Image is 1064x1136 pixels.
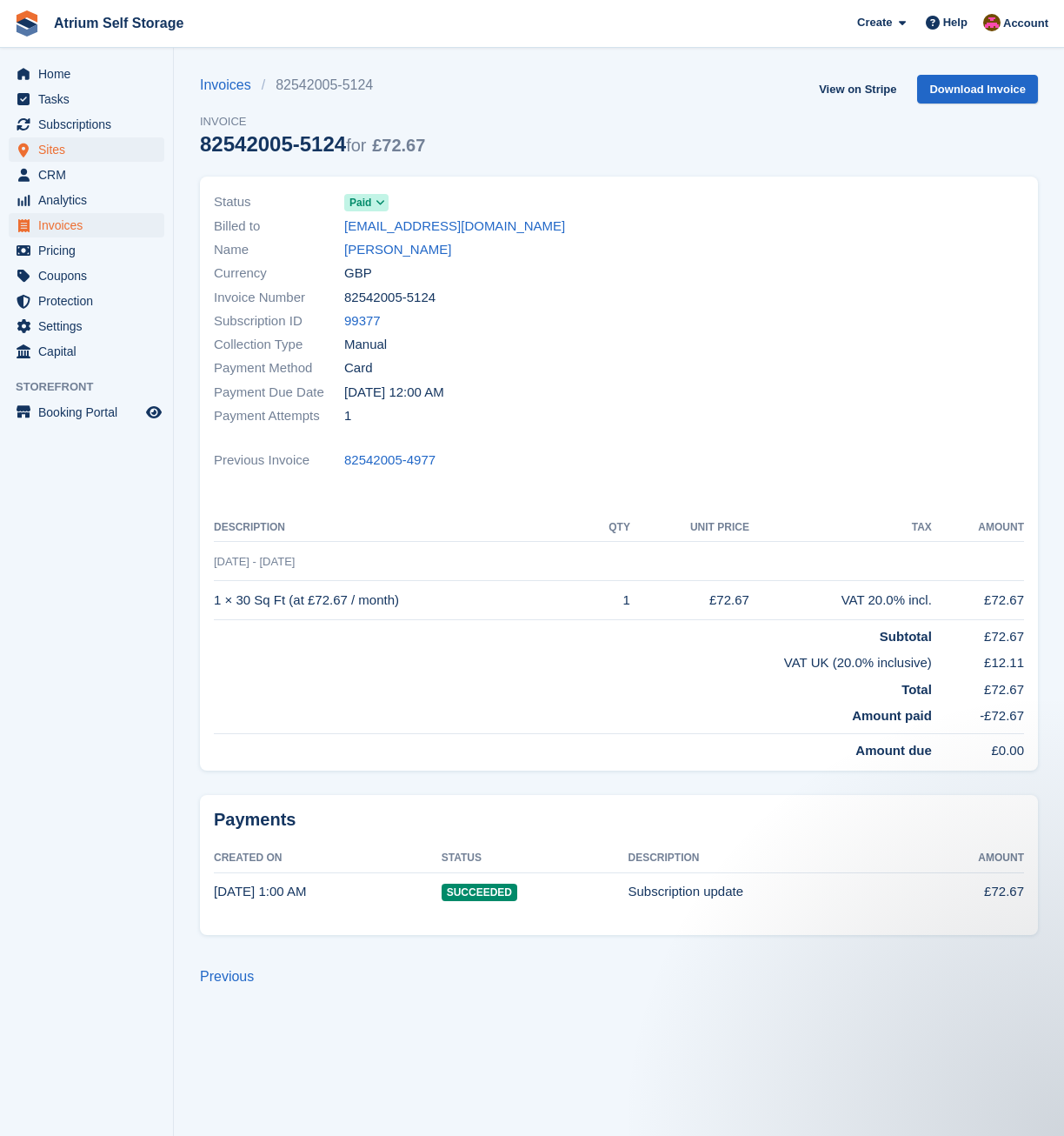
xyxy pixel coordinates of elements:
[214,217,344,237] span: Billed to
[344,358,373,378] span: Card
[214,809,1024,831] h2: Payments
[587,514,630,542] th: QTY
[9,213,164,237] a: menu
[47,9,190,37] a: Atrium Self Storage
[214,406,344,426] span: Payment Attempts
[943,14,968,31] span: Help
[628,845,911,872] th: Description
[344,264,372,284] span: GBP
[143,402,164,423] a: Preview store
[200,132,425,156] div: 82542005-5124
[200,969,254,984] a: Previous
[932,581,1024,620] td: £72.67
[344,311,381,331] a: 99377
[911,845,1024,872] th: Amount
[200,75,262,96] a: Invoices
[749,591,932,611] div: VAT 20.0% incl.
[9,163,164,187] a: menu
[9,62,164,86] a: menu
[344,192,389,212] a: Paid
[901,682,932,697] strong: Total
[9,339,164,364] a: menu
[214,335,344,355] span: Collection Type
[442,845,628,872] th: Status
[344,217,565,237] a: [EMAIL_ADDRESS][DOMAIN_NAME]
[214,311,344,331] span: Subscription ID
[344,240,451,260] a: [PERSON_NAME]
[630,581,749,620] td: £72.67
[932,646,1024,673] td: £12.11
[214,288,344,308] span: Invoice Number
[214,514,587,542] th: Description
[214,451,344,471] span: Previous Invoice
[9,112,164,137] a: menu
[344,288,436,308] span: 82542005-5124
[628,872,911,911] td: Subscription update
[344,451,436,471] a: 82542005-4977
[852,708,932,723] strong: Amount paid
[214,884,306,899] time: 2025-10-06 00:00:55 UTC
[38,339,143,364] span: Capital
[38,112,143,137] span: Subscriptions
[214,646,932,673] td: VAT UK (20.0% inclusive)
[932,733,1024,760] td: £0.00
[346,136,366,155] span: for
[932,514,1024,542] th: Amount
[442,884,517,901] span: Succeeded
[16,378,173,396] span: Storefront
[14,10,40,37] img: stora-icon-8386f47178a22dfd0bd8f6a31ec36ba5ce8667c1dd55bd0f319d3a0aa187defe.svg
[372,136,425,155] span: £72.67
[38,163,143,187] span: CRM
[38,264,143,288] span: Coupons
[932,699,1024,733] td: -£72.67
[38,238,143,263] span: Pricing
[344,383,444,403] time: 2025-10-06 23:00:00 UTC
[857,14,892,31] span: Create
[38,289,143,313] span: Protection
[932,673,1024,700] td: £72.67
[214,581,587,620] td: 1 × 30 Sq Ft (at £72.67 / month)
[9,400,164,424] a: menu
[38,400,143,424] span: Booking Portal
[749,514,932,542] th: Tax
[983,14,1001,31] img: Mark Rhodes
[9,87,164,111] a: menu
[9,264,164,288] a: menu
[9,314,164,338] a: menu
[214,240,344,260] span: Name
[932,619,1024,646] td: £72.67
[200,113,425,130] span: Invoice
[214,555,295,568] span: [DATE] - [DATE]
[214,264,344,284] span: Currency
[214,358,344,378] span: Payment Method
[9,289,164,313] a: menu
[344,335,387,355] span: Manual
[349,195,371,210] span: Paid
[812,75,903,104] a: View on Stripe
[587,581,630,620] td: 1
[38,213,143,237] span: Invoices
[200,75,425,96] nav: breadcrumbs
[9,137,164,162] a: menu
[38,137,143,162] span: Sites
[38,188,143,212] span: Analytics
[911,872,1024,911] td: £72.67
[9,188,164,212] a: menu
[214,383,344,403] span: Payment Due Date
[38,62,143,86] span: Home
[855,743,932,758] strong: Amount due
[344,406,351,426] span: 1
[917,75,1038,104] a: Download Invoice
[1003,15,1048,32] span: Account
[38,314,143,338] span: Settings
[38,87,143,111] span: Tasks
[630,514,749,542] th: Unit Price
[214,192,344,212] span: Status
[9,238,164,263] a: menu
[880,629,932,644] strong: Subtotal
[214,845,442,872] th: Created On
